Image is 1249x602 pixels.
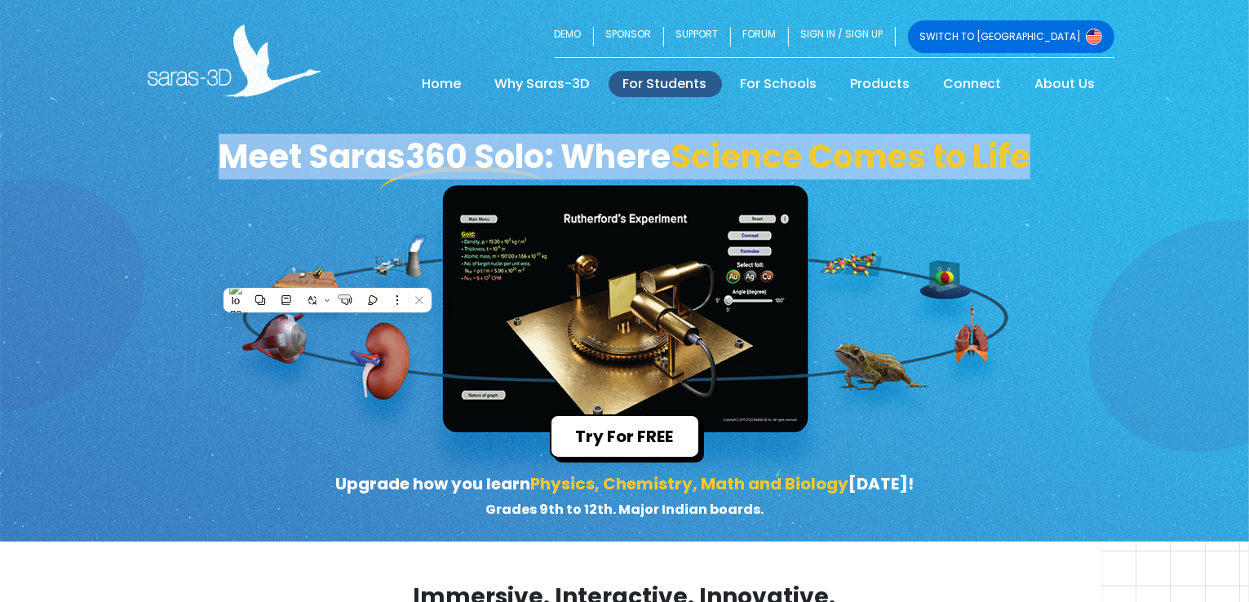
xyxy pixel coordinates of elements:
[148,24,321,97] img: Saras 3D
[671,134,1030,179] span: Science Comes to Life
[1021,71,1110,97] a: About Us
[609,71,722,97] a: For Students
[555,20,594,53] a: DEMO
[408,71,476,97] a: Home
[731,20,789,53] a: FORUM
[481,71,605,97] a: Why Saras-3D
[135,137,1114,176] h1: Meet Saras360 Solo: Where
[530,472,848,495] span: Physics, Chemistry, Math and Biology
[929,71,1016,97] a: Connect
[594,20,664,53] a: SPONSOR
[1086,29,1102,45] img: Switch to USA
[789,20,896,53] a: SIGN IN / SIGN UP
[908,20,1114,53] a: SWITCH TO [GEOGRAPHIC_DATA]
[664,20,731,53] a: SUPPORT
[290,471,959,520] p: Upgrade how you learn [DATE]!
[485,500,764,519] small: Grades 9th to 12th. Major Indian boards.
[726,71,832,97] a: For Schools
[836,71,925,97] a: Products
[550,414,700,458] button: Try For FREE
